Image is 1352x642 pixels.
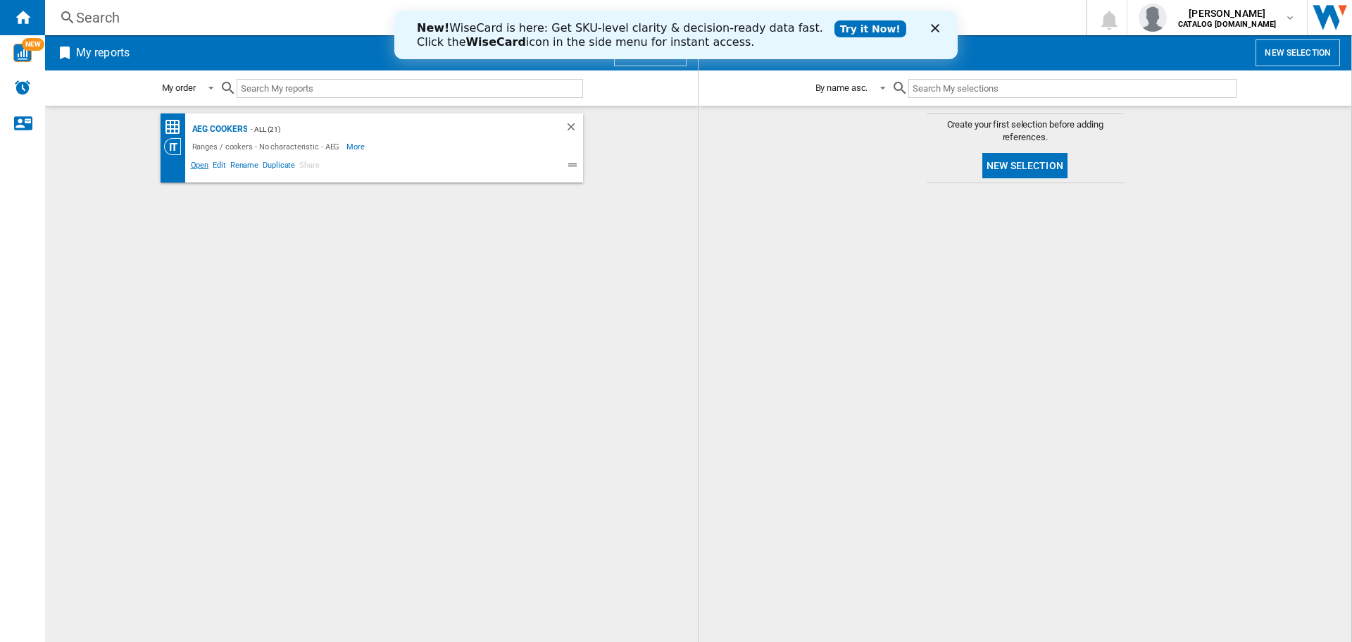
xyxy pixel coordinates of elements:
input: Search My selections [908,79,1236,98]
div: - ALL (21) [247,121,536,138]
img: profile.jpg [1139,4,1167,32]
span: Share [297,159,322,175]
span: Edit [211,159,228,175]
input: Search My reports [237,79,583,98]
span: Create your first selection before adding references. [927,118,1124,144]
img: wise-card.svg [13,44,32,62]
span: Rename [228,159,261,175]
span: NEW [22,38,44,51]
iframe: Intercom live chat banner [394,11,958,59]
b: CATALOG [DOMAIN_NAME] [1178,20,1276,29]
div: By name asc. [815,82,868,93]
div: Ranges / cookers - No characteristic - AEG [189,138,347,155]
span: [PERSON_NAME] [1178,6,1276,20]
span: Duplicate [261,159,297,175]
button: New selection [982,153,1068,178]
div: Category View [164,138,189,155]
img: alerts-logo.svg [14,79,31,96]
span: More [346,138,367,155]
div: Price Matrix [164,118,189,136]
div: Search [76,8,1049,27]
div: Delete [565,121,583,138]
div: AEG Cookers [189,121,248,138]
button: New selection [1256,39,1340,66]
h2: My reports [73,39,132,66]
div: Close [537,13,551,21]
div: My order [162,82,196,93]
span: Open [189,159,211,175]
